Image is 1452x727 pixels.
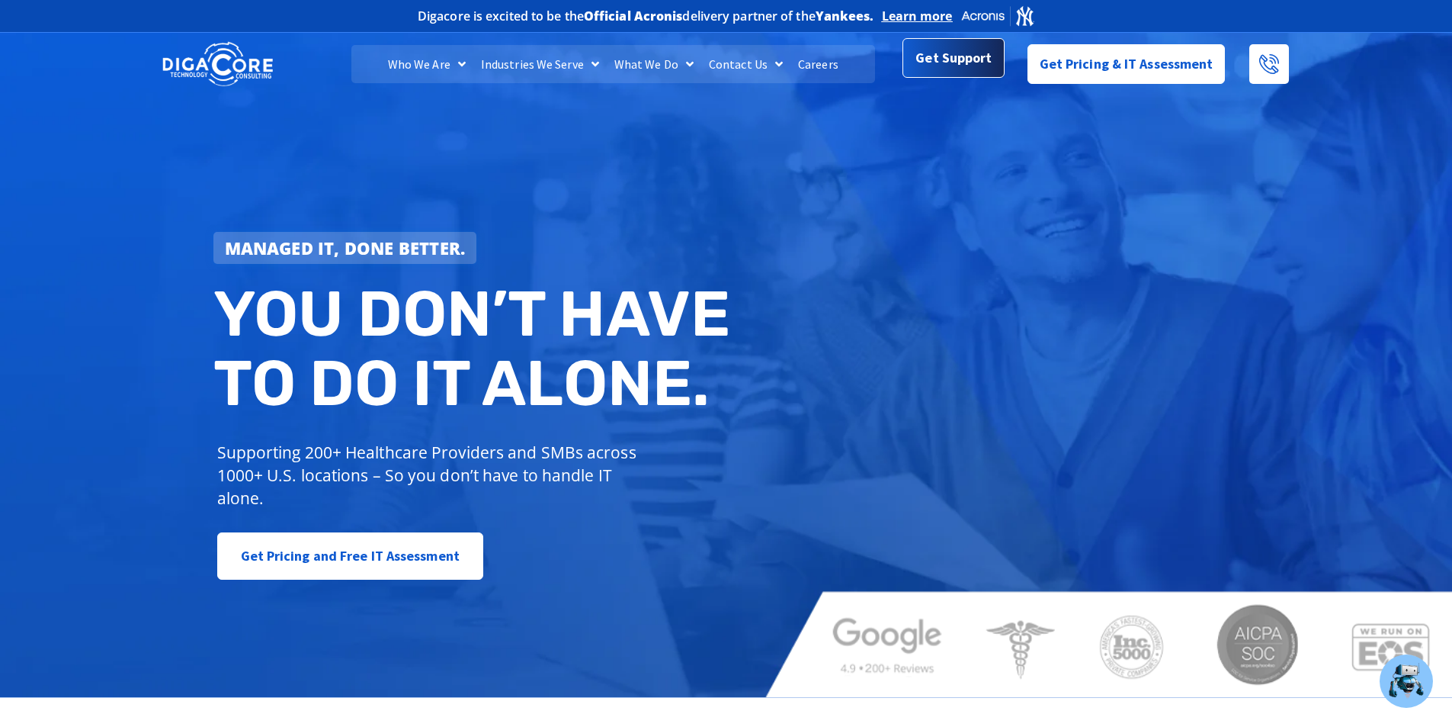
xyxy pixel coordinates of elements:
[1040,49,1213,79] span: Get Pricing & IT Assessment
[1027,44,1226,84] a: Get Pricing & IT Assessment
[217,441,643,510] p: Supporting 200+ Healthcare Providers and SMBs across 1000+ U.S. locations – So you don’t have to ...
[960,5,1035,27] img: Acronis
[213,232,477,264] a: Managed IT, done better.
[902,39,1004,79] a: Get Support
[915,43,992,74] span: Get Support
[790,45,846,83] a: Careers
[882,8,953,24] a: Learn more
[473,45,607,83] a: Industries We Serve
[816,8,874,24] b: Yankees.
[584,8,683,24] b: Official Acronis
[162,40,273,88] img: DigaCore Technology Consulting
[225,236,466,259] strong: Managed IT, done better.
[213,279,738,419] h2: You don’t have to do IT alone.
[701,45,790,83] a: Contact Us
[418,10,874,22] h2: Digacore is excited to be the delivery partner of the
[241,541,460,571] span: Get Pricing and Free IT Assessment
[607,45,701,83] a: What We Do
[351,45,874,83] nav: Menu
[380,45,473,83] a: Who We Are
[217,532,483,580] a: Get Pricing and Free IT Assessment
